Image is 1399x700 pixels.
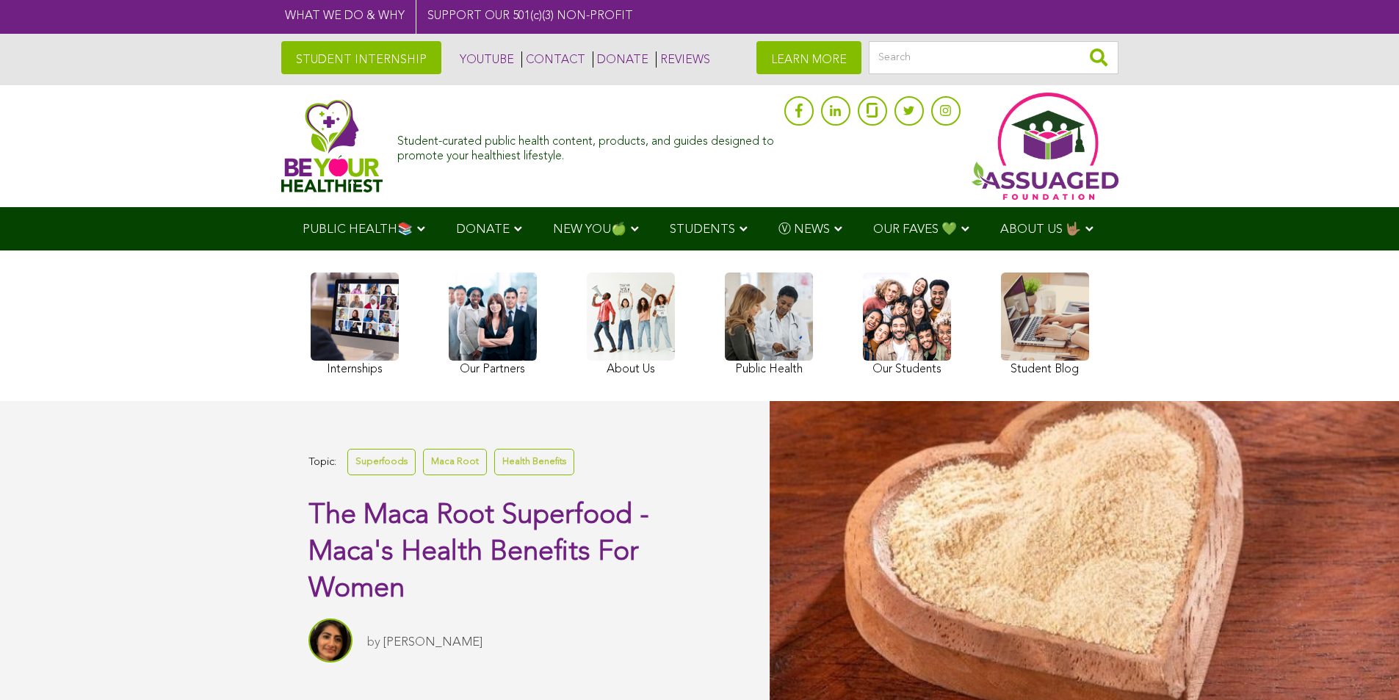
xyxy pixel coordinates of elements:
a: Health Benefits [494,449,574,475]
span: STUDENTS [670,223,735,236]
span: PUBLIC HEALTH📚 [303,223,413,236]
a: YOUTUBE [456,51,514,68]
span: by [367,636,380,649]
a: [PERSON_NAME] [383,636,482,649]
img: Assuaged App [972,93,1118,200]
a: LEARN MORE [756,41,861,74]
input: Search [869,41,1118,74]
a: CONTACT [521,51,585,68]
span: Ⓥ NEWS [778,223,830,236]
a: Maca Root [423,449,487,475]
img: Assuaged [281,99,383,192]
a: REVIEWS [656,51,710,68]
span: The Maca Root Superfood - Maca's Health Benefits For Women [308,502,649,603]
div: Student-curated public health content, products, and guides designed to promote your healthiest l... [397,128,776,163]
span: OUR FAVES 💚 [873,223,957,236]
span: Topic: [308,452,336,472]
img: Sitara Darvish [308,618,353,663]
div: Navigation Menu [281,207,1118,250]
iframe: Chat Widget [1326,629,1399,700]
span: DONATE [456,223,510,236]
a: Superfoods [347,449,416,475]
span: ABOUT US 🤟🏽 [1000,223,1081,236]
span: NEW YOU🍏 [553,223,626,236]
a: DONATE [593,51,648,68]
a: STUDENT INTERNSHIP [281,41,441,74]
img: glassdoor [867,103,877,118]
